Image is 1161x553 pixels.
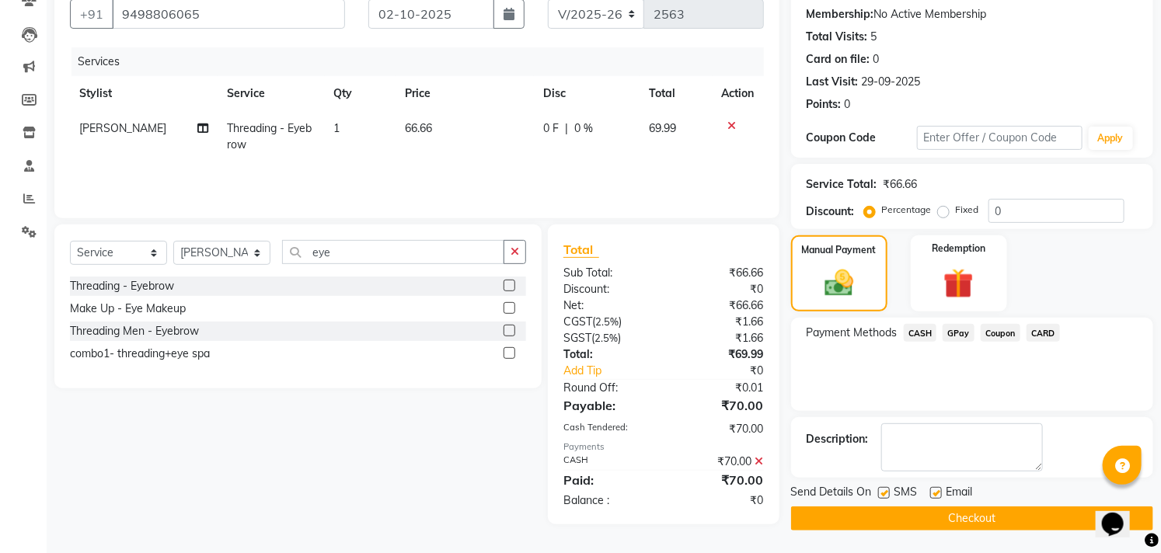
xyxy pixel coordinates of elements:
label: Manual Payment [802,243,877,257]
a: Add Tip [552,363,682,379]
div: 0 [873,51,880,68]
span: 69.99 [649,121,676,135]
div: ₹0 [682,363,776,379]
div: ( ) [552,314,664,330]
div: Membership: [807,6,874,23]
div: ₹0 [664,492,776,509]
div: Round Off: [552,380,664,396]
div: ₹66.66 [664,297,776,314]
div: ₹70.00 [664,454,776,470]
label: Redemption [932,242,985,256]
th: Price [396,76,534,111]
div: Service Total: [807,176,877,193]
div: Payable: [552,396,664,415]
div: Cash Tendered: [552,421,664,437]
span: Email [947,484,973,503]
span: CASH [904,324,937,342]
button: Apply [1089,127,1133,150]
iframe: chat widget [1096,491,1145,537]
label: Fixed [956,203,979,217]
img: _gift.svg [934,265,983,302]
div: 5 [871,29,877,45]
div: Paid: [552,471,664,489]
span: Payment Methods [807,325,898,341]
span: Threading - Eyebrow [227,121,312,151]
div: ₹1.66 [664,314,776,330]
div: Description: [807,431,869,447]
div: ₹66.66 [884,176,918,193]
div: Total Visits: [807,29,868,45]
div: Payments [563,440,764,454]
div: CASH [552,454,664,470]
span: [PERSON_NAME] [79,121,166,135]
div: Services [71,47,776,76]
span: SMS [894,484,918,503]
div: Net: [552,297,664,314]
span: Send Details On [791,484,872,503]
div: Sub Total: [552,265,664,281]
input: Enter Offer / Coupon Code [917,126,1083,150]
span: | [565,120,568,137]
div: Discount: [807,203,855,220]
span: CGST [563,315,592,329]
div: Threading - Eyebrow [70,278,174,294]
div: ₹66.66 [664,265,776,281]
span: 0 F [543,120,559,137]
div: ₹70.00 [664,396,776,415]
div: Make Up - Eye Makeup [70,301,186,317]
div: Last Visit: [807,74,859,90]
th: Total [640,76,713,111]
div: ₹1.66 [664,330,776,346]
div: Card on file: [807,51,870,68]
span: SGST [563,331,591,345]
button: Checkout [791,506,1153,530]
div: Balance : [552,492,664,509]
span: Coupon [981,324,1020,342]
label: Percentage [882,203,932,217]
span: 1 [334,121,340,135]
span: GPay [943,324,974,342]
th: Stylist [70,76,218,111]
span: Total [563,242,599,258]
div: No Active Membership [807,6,1138,23]
span: 0 % [574,120,593,137]
div: Total: [552,346,664,363]
div: ₹70.00 [664,421,776,437]
div: Discount: [552,281,664,297]
div: ( ) [552,330,664,346]
th: Service [218,76,325,111]
span: 66.66 [405,121,432,135]
div: 0 [845,96,851,113]
th: Action [713,76,764,111]
div: ₹0.01 [664,380,776,396]
div: ₹0 [664,281,776,297]
th: Qty [325,76,396,111]
div: Points: [807,96,842,113]
div: 29-09-2025 [862,74,921,90]
img: _cash.svg [816,266,863,300]
span: 2.5% [594,332,618,344]
th: Disc [534,76,640,111]
div: combo1- threading+eye spa [70,346,210,362]
div: ₹69.99 [664,346,776,363]
input: Search or Scan [282,240,504,264]
div: Threading Men - Eyebrow [70,323,199,339]
span: 2.5% [595,315,619,328]
div: Coupon Code [807,130,917,146]
div: ₹70.00 [664,471,776,489]
span: CARD [1027,324,1060,342]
